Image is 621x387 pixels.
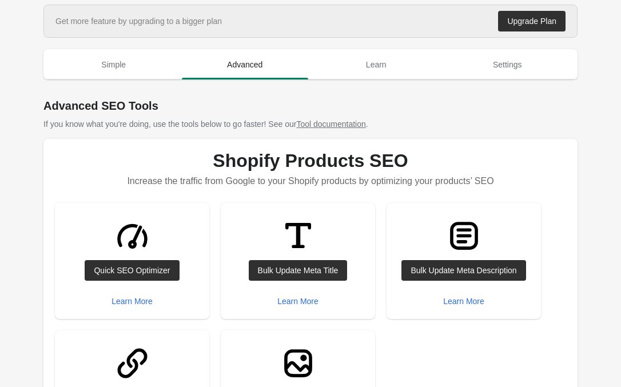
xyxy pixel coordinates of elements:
span: Settings [444,54,571,75]
div: Learn More [112,297,153,306]
h1: Shopify Products SEO [55,150,566,171]
button: Simple [48,50,180,79]
button: Learn More [439,291,489,312]
a: Tool documentation [296,119,365,129]
a: Quick SEO Optimizer [85,260,179,281]
button: Settings [442,50,574,79]
img: TitleMinor-8a5de7e115299b8c2b1df9b13fb5e6d228e26d13b090cf20654de1eaf9bee786.svg [277,214,320,257]
div: Learn More [443,297,484,306]
span: Learn [313,54,440,75]
a: Bulk Update Meta Description [401,260,526,281]
button: Learn More [107,291,157,312]
span: Simple [50,54,177,75]
button: Advanced [180,50,311,79]
p: Increase the traffic from Google to your Shopify products by optimizing your products’ SEO [55,171,566,191]
a: Bulk Update Meta Title [249,260,348,281]
div: Upgrade Plan [507,17,556,26]
p: If you know what you're doing, use the tools below to go faster! See our . [43,118,578,130]
img: LinkMinor-ab1ad89fd1997c3bec88bdaa9090a6519f48abaf731dc9ef56a2f2c6a9edd30f.svg [111,342,154,385]
a: Upgrade Plan [498,11,566,31]
span: Advanced [182,54,309,75]
img: GaugeMajor-1ebe3a4f609d70bf2a71c020f60f15956db1f48d7107b7946fc90d31709db45e.svg [111,214,154,257]
img: TextBlockMajor-3e13e55549f1fe4aa18089e576148c69364b706dfb80755316d4ac7f5c51f4c3.svg [443,214,485,257]
button: Learn More [273,291,323,312]
div: Bulk Update Meta Title [258,266,339,275]
div: Learn More [277,297,319,306]
div: Quick SEO Optimizer [94,266,170,275]
div: Get more feature by upgrading to a bigger plan [55,15,222,27]
button: Learn [310,50,442,79]
img: ImageMajor-6988ddd70c612d22410311fee7e48670de77a211e78d8e12813237d56ef19ad4.svg [277,342,320,385]
h1: Advanced SEO Tools [43,98,578,114]
div: Bulk Update Meta Description [411,266,516,275]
